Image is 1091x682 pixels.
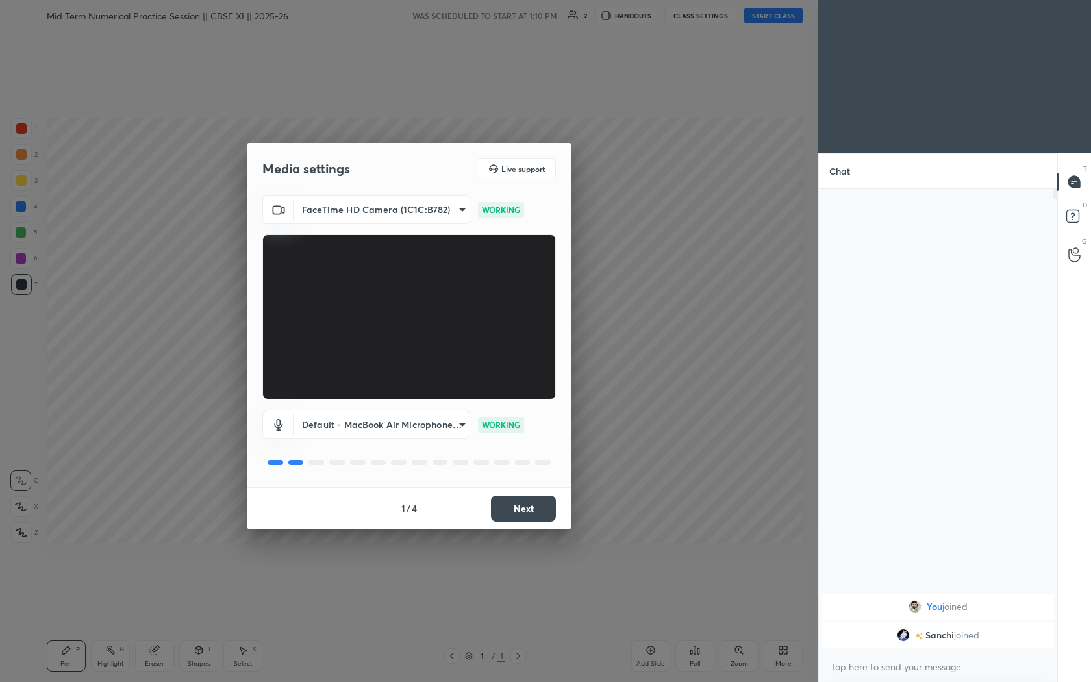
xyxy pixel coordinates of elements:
div: FaceTime HD Camera (1C1C:B782) [294,195,470,224]
h4: 1 [401,501,405,515]
span: You [927,601,942,612]
h4: 4 [412,501,417,515]
span: Sanchi [925,630,954,640]
p: G [1082,236,1087,246]
h4: / [407,501,410,515]
h2: Media settings [262,160,350,177]
p: D [1083,200,1087,210]
p: Chat [819,154,860,188]
div: grid [819,591,1057,651]
h5: Live support [501,165,545,173]
div: FaceTime HD Camera (1C1C:B782) [294,410,470,439]
button: Next [491,496,556,522]
img: 3 [897,629,910,642]
p: T [1083,164,1087,173]
img: fc0a0bd67a3b477f9557aca4a29aa0ad.19086291_AOh14GgchNdmiCeYbMdxktaSN3Z4iXMjfHK5yk43KqG_6w%3Ds96-c [909,600,922,613]
p: WORKING [482,419,520,431]
p: WORKING [482,204,520,216]
span: joined [942,601,968,612]
span: joined [954,630,979,640]
img: no-rating-badge.077c3623.svg [915,633,923,640]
